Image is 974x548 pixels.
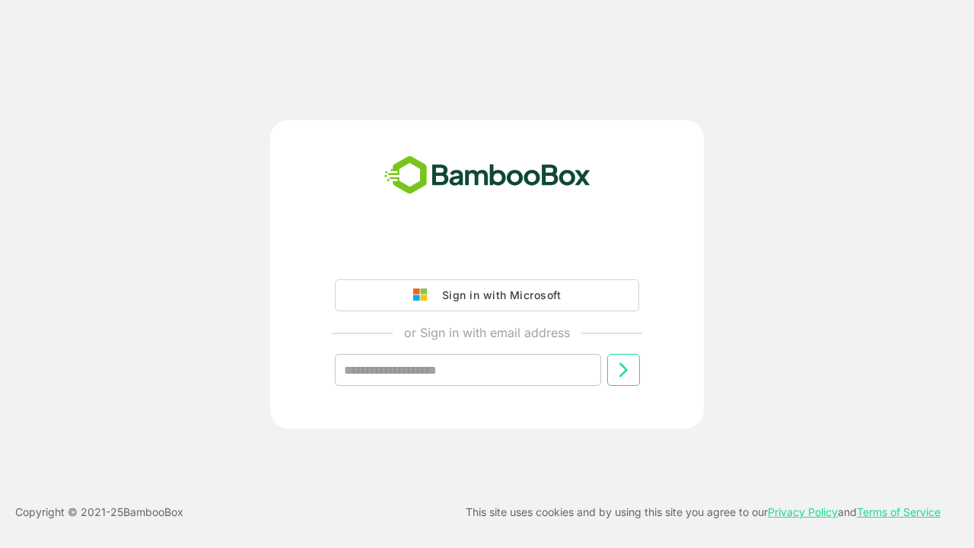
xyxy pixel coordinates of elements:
a: Privacy Policy [768,505,838,518]
a: Terms of Service [857,505,941,518]
p: or Sign in with email address [404,323,570,342]
p: This site uses cookies and by using this site you agree to our and [466,503,941,521]
button: Sign in with Microsoft [335,279,639,311]
p: Copyright © 2021- 25 BambooBox [15,503,183,521]
img: google [413,288,434,302]
div: Sign in with Microsoft [434,285,561,305]
img: bamboobox [376,151,599,201]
